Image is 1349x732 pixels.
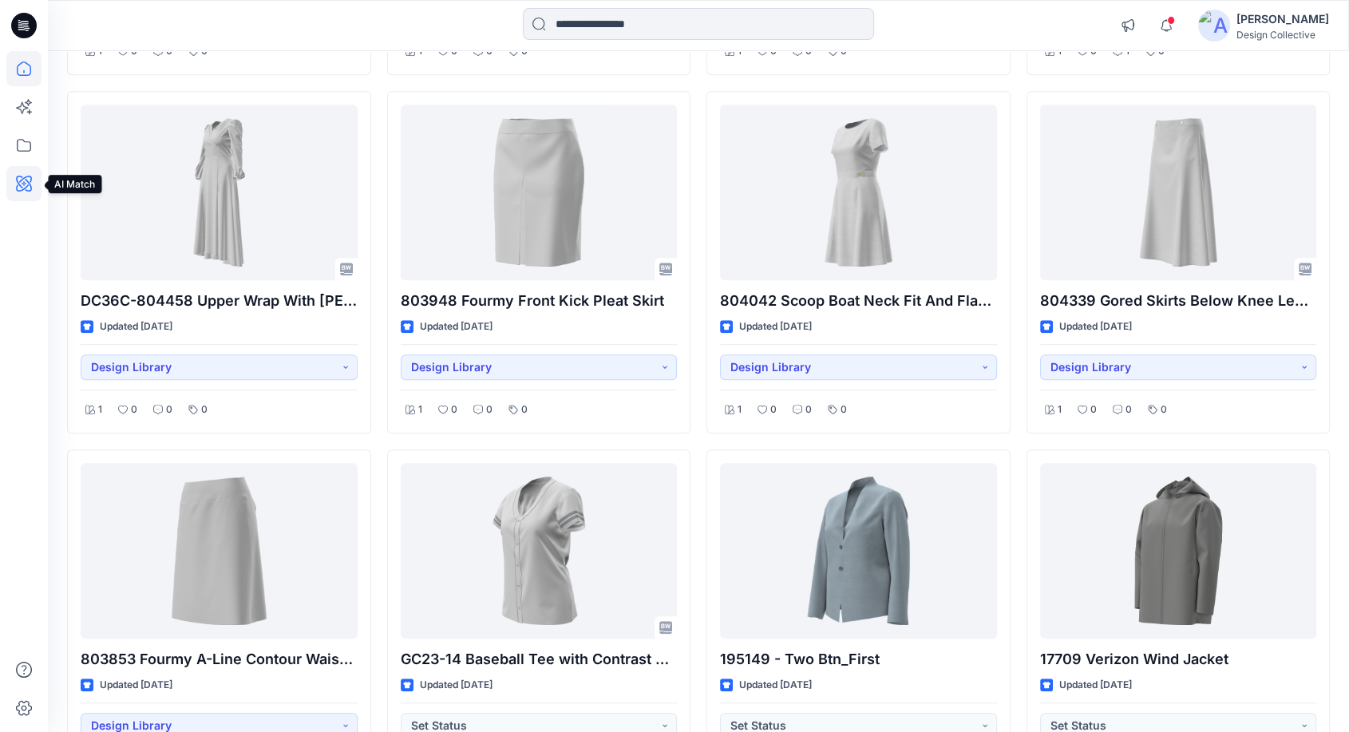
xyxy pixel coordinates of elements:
[418,43,422,60] p: 1
[166,43,172,60] p: 0
[1058,43,1062,60] p: 1
[100,319,172,335] p: Updated [DATE]
[401,290,678,312] p: 803948 Fourmy Front Kick Pleat Skirt
[1158,43,1165,60] p: 0
[1040,105,1317,280] a: 804339 Gored Skirts Below Knee Length
[401,463,678,639] a: GC23-14 Baseball Tee with Contrast Trim
[401,648,678,671] p: GC23-14 Baseball Tee with Contrast Trim
[720,648,997,671] p: 195149 - Two Btn_First
[1059,677,1132,694] p: Updated [DATE]
[521,43,528,60] p: 0
[98,43,102,60] p: 1
[770,43,777,60] p: 0
[131,402,137,418] p: 0
[738,43,742,60] p: 1
[1236,10,1329,29] div: [PERSON_NAME]
[81,105,358,280] a: DC36C-804458 Upper Wrap With Bishop Sleeve-Front
[841,402,847,418] p: 0
[401,105,678,280] a: 803948 Fourmy Front Kick Pleat Skirt
[100,677,172,694] p: Updated [DATE]
[81,648,358,671] p: 803853 Fourmy A-Line Contour Waistband
[720,463,997,639] a: 195149 - Two Btn_First
[805,43,812,60] p: 0
[166,402,172,418] p: 0
[1125,402,1132,418] p: 0
[486,43,493,60] p: 0
[81,463,358,639] a: 803853 Fourmy A-Line Contour Waistband
[201,402,208,418] p: 0
[1040,463,1317,639] a: 17709 Verizon Wind Jacket
[451,43,457,60] p: 0
[420,677,493,694] p: Updated [DATE]
[418,402,422,418] p: 1
[451,402,457,418] p: 0
[770,402,777,418] p: 0
[98,402,102,418] p: 1
[420,319,493,335] p: Updated [DATE]
[1040,290,1317,312] p: 804339 Gored Skirts Below Knee Length
[1090,43,1097,60] p: 0
[1059,319,1132,335] p: Updated [DATE]
[739,319,812,335] p: Updated [DATE]
[720,290,997,312] p: 804042 Scoop Boat Neck Fit And Flare Dress
[486,402,493,418] p: 0
[805,402,812,418] p: 0
[739,677,812,694] p: Updated [DATE]
[841,43,847,60] p: 0
[720,105,997,280] a: 804042 Scoop Boat Neck Fit And Flare Dress
[1090,402,1097,418] p: 0
[1058,402,1062,418] p: 1
[1236,29,1329,41] div: Design Collective
[1040,648,1317,671] p: 17709 Verizon Wind Jacket
[81,290,358,312] p: DC36C-804458 Upper Wrap With [PERSON_NAME] Sleeve-Front
[201,43,208,60] p: 0
[1198,10,1230,42] img: avatar
[1125,43,1129,60] p: 1
[521,402,528,418] p: 0
[1161,402,1167,418] p: 0
[738,402,742,418] p: 1
[131,43,137,60] p: 0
